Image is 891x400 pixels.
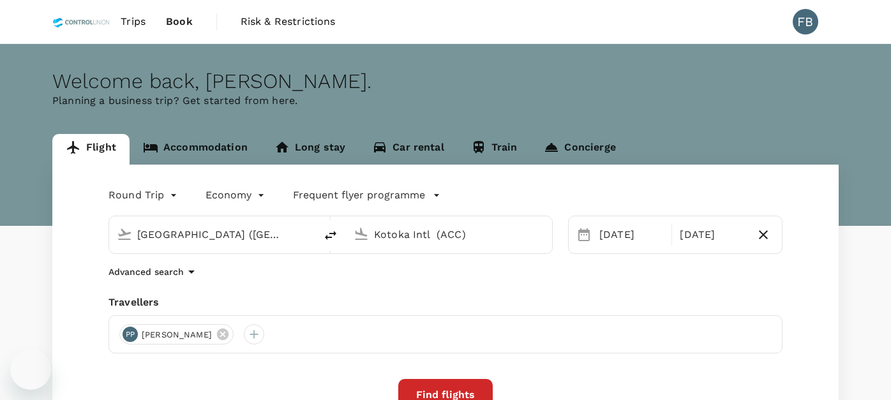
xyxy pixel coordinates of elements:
div: FB [793,9,818,34]
input: Depart from [137,225,288,244]
span: Trips [121,14,146,29]
button: Frequent flyer programme [293,188,440,203]
div: PP [123,327,138,342]
div: Economy [206,185,267,205]
span: Risk & Restrictions [241,14,336,29]
div: [DATE] [594,222,669,248]
a: Long stay [261,134,359,165]
a: Flight [52,134,130,165]
button: delete [315,220,346,251]
div: Travellers [109,295,782,310]
span: [PERSON_NAME] [134,329,220,341]
img: Control Union Malaysia Sdn. Bhd. [52,8,110,36]
iframe: Button to launch messaging window [10,349,51,390]
a: Car rental [359,134,458,165]
input: Going to [374,225,525,244]
div: Round Trip [109,185,180,205]
a: Accommodation [130,134,261,165]
p: Advanced search [109,265,184,278]
a: Train [458,134,531,165]
button: Open [543,233,546,235]
button: Open [306,233,309,235]
div: [DATE] [675,222,749,248]
div: Welcome back , [PERSON_NAME] . [52,70,839,93]
span: Book [166,14,193,29]
div: PP[PERSON_NAME] [119,324,234,344]
a: Concierge [530,134,629,165]
p: Planning a business trip? Get started from here. [52,93,839,108]
p: Frequent flyer programme [293,188,425,203]
button: Advanced search [109,264,199,279]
